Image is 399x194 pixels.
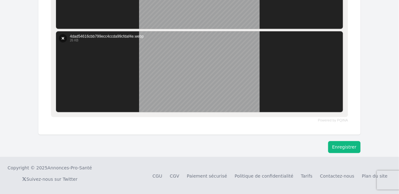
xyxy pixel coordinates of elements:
a: Politique de confidentialité [235,173,294,179]
button: Enregistrer [328,141,361,153]
div: Copyright © 2025 [8,165,92,171]
a: Tarifs [301,173,312,179]
a: CGU [153,173,162,179]
a: CGV [170,173,179,179]
a: Paiement sécurisé [187,173,227,179]
a: Annonces-Pro-Santé [48,165,92,171]
a: Plan du site [362,173,388,179]
a: Powered by PQINA [318,119,348,122]
a: Contactez-nous [320,173,354,179]
a: Suivez-nous sur Twitter [22,177,77,182]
